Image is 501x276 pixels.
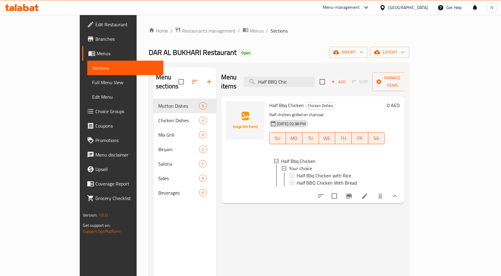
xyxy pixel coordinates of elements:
[153,171,216,186] div: Sides9
[334,49,363,56] span: import
[153,99,216,113] div: Mutton Dishes3
[92,93,159,100] span: Edit Menu
[95,122,159,129] span: Coupons
[250,27,264,34] span: Menus
[82,119,163,133] a: Coupons
[158,160,199,167] span: Salona
[153,186,216,200] div: Beverages6
[361,192,368,200] a: Edit menu item
[158,175,199,182] span: Sides
[82,32,163,46] a: Branches
[330,78,346,85] span: Add
[269,101,304,110] span: Half Bbq Chicken
[199,189,206,196] div: items
[83,227,121,235] a: Support.OpsPlatform
[272,134,284,143] span: SU
[95,108,159,115] span: Choice Groups
[271,27,288,34] span: Sections
[199,132,206,138] span: 9
[370,47,409,58] button: export
[266,27,268,34] li: /
[329,77,348,87] button: Add
[305,102,336,109] div: Chicken Dishes
[199,161,206,167] span: 5
[92,64,159,71] span: Sections
[335,132,352,144] button: TH
[388,4,428,11] div: [GEOGRAPHIC_DATA]
[239,49,253,57] div: Open
[329,77,348,87] span: Add item
[98,211,108,219] span: 1.0.0
[158,189,199,196] div: Beverages
[199,190,206,196] span: 6
[289,165,312,172] span: Your choice
[158,146,199,153] span: Biryani
[199,176,206,181] span: 9
[275,121,308,127] span: [DATE] 02:38 PM
[328,190,341,202] span: Select to update
[238,27,240,34] li: /
[305,134,317,143] span: TU
[82,17,163,32] a: Edit Restaurant
[199,103,206,109] span: 3
[175,27,236,35] a: Restaurants management
[92,79,159,86] span: Full Menu View
[221,73,237,91] h2: Menu items
[87,75,163,90] a: Full Menu View
[158,102,199,109] span: Mutton Dishes
[321,134,333,143] span: WE
[391,192,398,200] svg: Show Choices
[352,132,368,144] button: FR
[288,134,300,143] span: MO
[297,179,357,186] span: Half BBQ Chicken With Bread
[149,46,237,59] span: DAR AL BUKHARI Restaurant
[83,211,97,219] span: Version:
[199,146,206,153] div: items
[329,47,368,58] button: import
[490,4,493,11] span: N
[158,117,199,124] span: Chicken Dishes
[302,132,319,144] button: TU
[95,151,159,158] span: Menu disclaimer
[82,46,163,61] a: Menus
[158,131,199,138] span: Mix Grill
[269,111,385,119] p: Half chicken grilled on charcoal
[82,133,163,148] a: Promotions
[83,221,110,229] span: Get support on:
[387,101,400,109] h6: 0 AED
[153,157,216,171] div: Salona5
[373,189,388,203] button: delete
[239,50,253,56] span: Open
[187,75,202,89] span: Sort sections
[95,180,159,187] span: Coverage Report
[377,74,408,89] span: Manage items
[97,50,159,57] span: Menus
[199,160,206,167] div: items
[170,27,172,34] li: /
[156,73,178,91] h2: Menu sections
[371,134,382,143] span: SA
[95,166,159,173] span: Upsell
[153,128,216,142] div: Mix Grill9
[375,49,404,56] span: export
[199,118,206,123] span: 4
[202,75,216,89] button: Add section
[199,131,206,138] div: items
[199,117,206,124] div: items
[354,134,366,143] span: FR
[153,113,216,128] div: Chicken Dishes4
[244,77,315,87] input: search
[281,157,316,165] span: Half Bbq Chicken
[153,142,216,157] div: Biryani2
[372,72,413,91] button: Manage items
[95,35,159,43] span: Branches
[388,189,402,203] button: show more
[199,175,206,182] div: items
[82,176,163,191] a: Coverage Report
[199,102,206,109] div: items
